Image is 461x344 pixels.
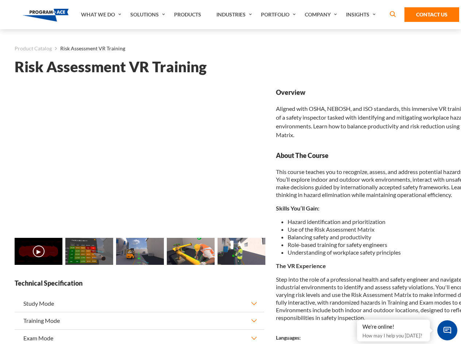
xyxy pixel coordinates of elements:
[437,320,457,340] span: Chat Widget
[33,246,45,257] button: ▶
[15,295,264,312] button: Study Mode
[52,44,125,53] li: Risk Assessment VR Training
[23,9,69,22] img: Program-Ace
[116,238,164,265] img: Risk Assessment VR Training - Preview 2
[404,7,459,22] a: Contact Us
[362,331,424,340] p: How may I help you [DATE]?
[362,323,424,331] div: We're online!
[65,238,113,265] img: Risk Assessment VR Training - Preview 1
[167,238,215,265] img: Risk Assessment VR Training - Preview 3
[218,238,265,265] img: Risk Assessment VR Training - Preview 4
[276,335,301,341] strong: Languages:
[15,238,62,265] img: Risk Assessment VR Training - Video 0
[15,279,264,288] strong: Technical Specification
[15,44,52,53] a: Product Catalog
[15,88,264,228] iframe: Risk Assessment VR Training - Video 0
[15,312,264,329] button: Training Mode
